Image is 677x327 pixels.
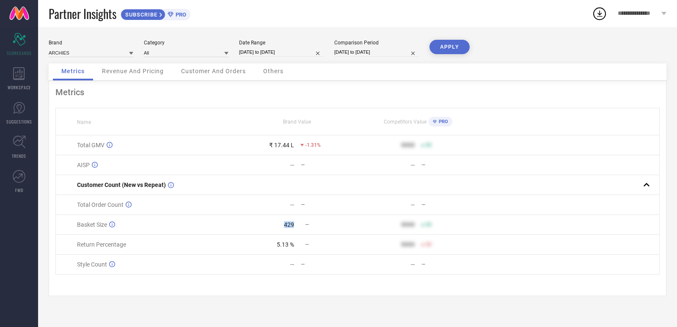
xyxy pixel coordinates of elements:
[426,142,432,148] span: 50
[284,221,294,228] div: 429
[401,221,415,228] div: 9999
[384,119,427,125] span: Competitors Value
[77,241,126,248] span: Return Percentage
[77,142,105,148] span: Total GMV
[49,40,133,46] div: Brand
[8,84,31,91] span: WORKSPACE
[334,40,419,46] div: Comparison Period
[61,68,85,74] span: Metrics
[12,153,26,159] span: TRENDS
[49,5,116,22] span: Partner Insights
[77,119,91,125] span: Name
[421,202,478,208] div: —
[301,202,357,208] div: —
[239,40,324,46] div: Date Range
[263,68,283,74] span: Others
[55,87,660,97] div: Metrics
[290,201,294,208] div: —
[277,241,294,248] div: 5.13 %
[77,201,124,208] span: Total Order Count
[305,222,309,228] span: —
[181,68,246,74] span: Customer And Orders
[77,181,166,188] span: Customer Count (New vs Repeat)
[77,162,90,168] span: AISP
[173,11,186,18] span: PRO
[121,7,190,20] a: SUBSCRIBEPRO
[121,11,160,18] span: SUBSCRIBE
[77,221,107,228] span: Basket Size
[401,142,415,148] div: 9999
[239,48,324,57] input: Select date range
[6,118,32,125] span: SUGGESTIONS
[421,162,478,168] div: —
[283,119,311,125] span: Brand Value
[15,187,23,193] span: FWD
[269,142,294,148] div: ₹ 17.44 L
[305,242,309,247] span: —
[290,261,294,268] div: —
[410,261,415,268] div: —
[401,241,415,248] div: 9999
[77,261,107,268] span: Style Count
[426,222,432,228] span: 50
[144,40,228,46] div: Category
[7,50,32,56] span: SCORECARDS
[290,162,294,168] div: —
[301,261,357,267] div: —
[429,40,470,54] button: APPLY
[421,261,478,267] div: —
[301,162,357,168] div: —
[426,242,432,247] span: 50
[592,6,607,21] div: Open download list
[437,119,448,124] span: PRO
[305,142,321,148] span: -1.31%
[410,201,415,208] div: —
[410,162,415,168] div: —
[102,68,164,74] span: Revenue And Pricing
[334,48,419,57] input: Select comparison period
